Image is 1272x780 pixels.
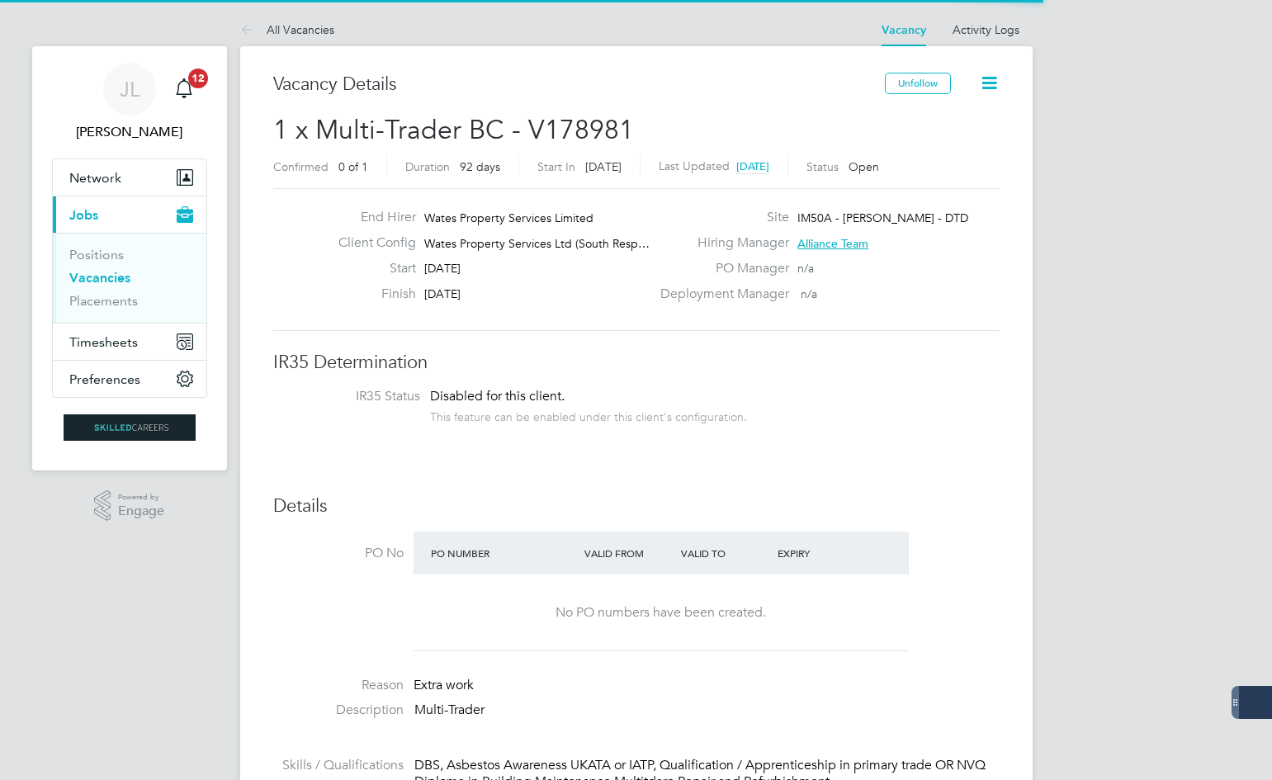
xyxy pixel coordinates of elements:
[677,538,773,568] div: Valid To
[53,233,206,323] div: Jobs
[273,702,404,719] label: Description
[424,261,461,276] span: [DATE]
[424,236,650,251] span: Wates Property Services Ltd (South Resp…
[53,196,206,233] button: Jobs
[650,234,789,252] label: Hiring Manager
[806,159,839,174] label: Status
[64,414,196,441] img: skilledcareers-logo-retina.png
[273,159,329,174] label: Confirmed
[414,677,474,693] span: Extra work
[273,114,634,146] span: 1 x Multi-Trader BC - V178981
[537,159,575,174] label: Start In
[585,159,622,174] span: [DATE]
[273,351,1000,375] h3: IR35 Determination
[240,22,334,37] a: All Vacancies
[801,286,817,301] span: n/a
[953,22,1019,37] a: Activity Logs
[424,286,461,301] span: [DATE]
[53,159,206,196] button: Network
[53,324,206,360] button: Timesheets
[849,159,879,174] span: Open
[69,170,121,186] span: Network
[414,702,1000,719] p: Multi-Trader
[69,270,130,286] a: Vacancies
[325,260,416,277] label: Start
[430,405,747,424] div: This feature can be enabled under this client's configuration.
[882,23,926,37] a: Vacancy
[424,210,593,225] span: Wates Property Services Limited
[797,210,968,225] span: IM50A - [PERSON_NAME] - DTD
[94,490,164,522] a: Powered byEngage
[325,209,416,226] label: End Hirer
[273,73,885,97] h3: Vacancy Details
[52,414,207,441] a: Go to home page
[659,158,730,173] label: Last Updated
[52,63,207,142] a: JL[PERSON_NAME]
[650,209,789,226] label: Site
[32,46,227,470] nav: Main navigation
[773,538,870,568] div: Expiry
[53,361,206,397] button: Preferences
[273,757,404,774] label: Skills / Qualifications
[118,504,164,518] span: Engage
[460,159,500,174] span: 92 days
[69,293,138,309] a: Placements
[797,261,814,276] span: n/a
[118,490,164,504] span: Powered by
[273,545,404,562] label: PO No
[430,604,892,622] div: No PO numbers have been created.
[736,159,769,173] span: [DATE]
[273,494,1000,518] h3: Details
[120,78,139,100] span: JL
[650,260,789,277] label: PO Manager
[650,286,789,303] label: Deployment Manager
[885,73,951,94] button: Unfollow
[69,207,98,223] span: Jobs
[325,286,416,303] label: Finish
[69,371,140,387] span: Preferences
[427,538,581,568] div: PO Number
[168,63,201,116] a: 12
[52,122,207,142] span: Joe Laws
[580,538,677,568] div: Valid From
[338,159,368,174] span: 0 of 1
[188,69,208,88] span: 12
[797,236,868,251] span: Alliance Team
[290,388,420,405] label: IR35 Status
[273,677,404,694] label: Reason
[325,234,416,252] label: Client Config
[405,159,450,174] label: Duration
[430,388,565,404] span: Disabled for this client.
[69,334,138,350] span: Timesheets
[69,247,124,262] a: Positions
